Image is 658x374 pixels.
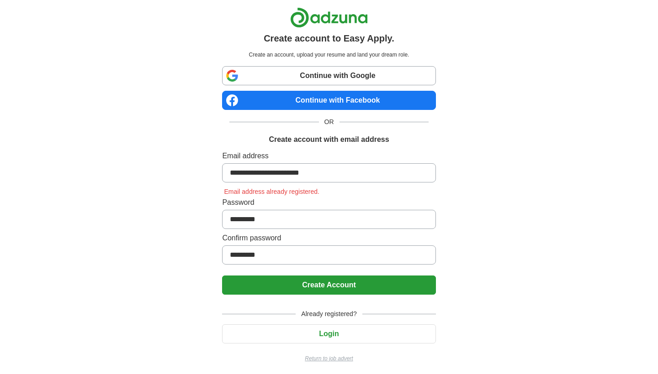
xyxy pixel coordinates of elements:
label: Password [222,197,435,208]
label: Email address [222,151,435,161]
img: Adzuna logo [290,7,368,28]
a: Continue with Facebook [222,91,435,110]
label: Confirm password [222,233,435,244]
a: Continue with Google [222,66,435,85]
span: OR [319,117,340,127]
span: Already registered? [296,309,362,319]
span: Email address already registered. [222,188,321,195]
a: Return to job advert [222,354,435,363]
button: Create Account [222,275,435,295]
h1: Create account to Easy Apply. [264,31,394,45]
a: Login [222,330,435,338]
p: Create an account, upload your resume and land your dream role. [224,51,434,59]
h1: Create account with email address [269,134,389,145]
button: Login [222,324,435,343]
